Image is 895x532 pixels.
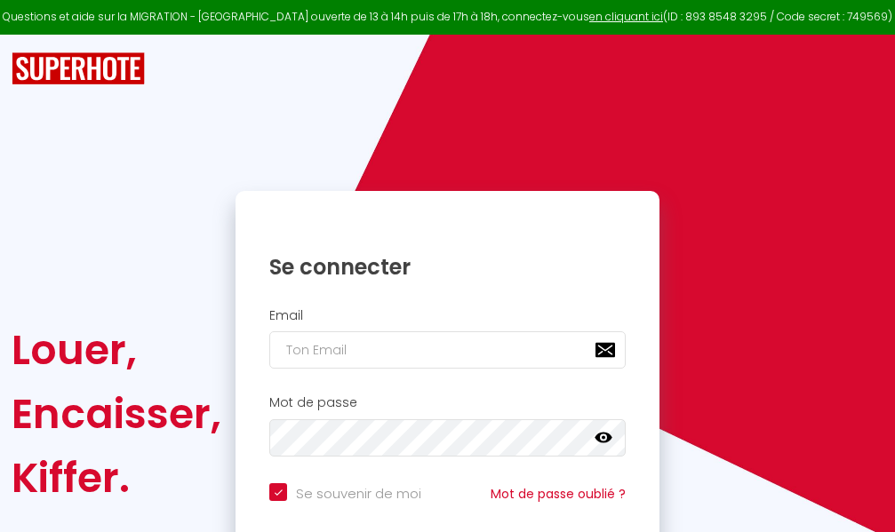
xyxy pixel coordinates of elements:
h2: Email [269,308,626,323]
a: en cliquant ici [589,9,663,24]
h2: Mot de passe [269,395,626,410]
div: Louer, [12,318,221,382]
img: SuperHote logo [12,52,145,85]
div: Encaisser, [12,382,221,446]
h1: Se connecter [269,253,626,281]
input: Ton Email [269,331,626,369]
a: Mot de passe oublié ? [491,485,626,503]
div: Kiffer. [12,446,221,510]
